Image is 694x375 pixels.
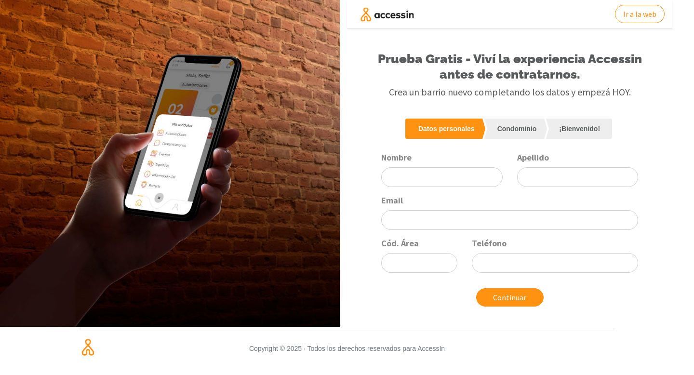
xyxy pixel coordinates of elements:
[355,7,419,22] img: AccessIn
[476,288,544,307] button: Continuar
[517,152,549,163] label: Apellido
[615,5,665,23] a: Ir a la web
[484,119,545,139] a: Condominio
[381,238,419,249] label: Cód. Área
[171,339,523,358] small: Copyright © 2025 · Todos los derechos reservados para AccessIn
[381,152,412,163] label: Nombre
[405,119,482,139] a: Datos personales
[381,195,403,206] label: Email
[354,51,665,82] h1: Prueba Gratis - Viví la experiencia Accessin antes de contratarnos.
[472,238,507,249] label: Teléfono
[354,86,665,98] h3: Crea un barrio nuevo completando los datos y empezá HOY.
[80,339,96,356] img: Isologo
[546,119,612,139] a: ¡Bienvenido!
